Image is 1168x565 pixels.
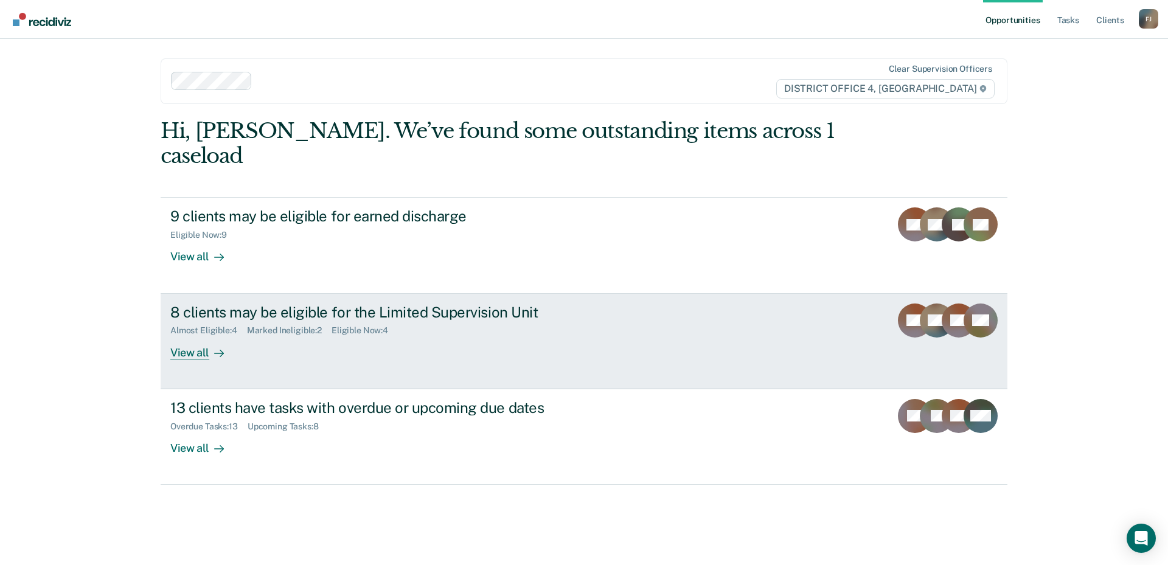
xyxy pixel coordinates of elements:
div: 9 clients may be eligible for earned discharge [170,207,597,225]
a: 9 clients may be eligible for earned dischargeEligible Now:9View all [161,197,1007,293]
a: 13 clients have tasks with overdue or upcoming due datesOverdue Tasks:13Upcoming Tasks:8View all [161,389,1007,485]
div: Upcoming Tasks : 8 [248,421,328,432]
img: Recidiviz [13,13,71,26]
div: Eligible Now : 4 [332,325,398,336]
div: Hi, [PERSON_NAME]. We’ve found some outstanding items across 1 caseload [161,119,838,168]
div: Clear supervision officers [889,64,992,74]
a: 8 clients may be eligible for the Limited Supervision UnitAlmost Eligible:4Marked Ineligible:2Eli... [161,294,1007,389]
div: View all [170,240,238,264]
button: Profile dropdown button [1139,9,1158,29]
div: F J [1139,9,1158,29]
div: Open Intercom Messenger [1127,524,1156,553]
div: 13 clients have tasks with overdue or upcoming due dates [170,399,597,417]
div: Eligible Now : 9 [170,230,237,240]
div: View all [170,336,238,359]
div: Marked Ineligible : 2 [247,325,332,336]
div: View all [170,431,238,455]
span: DISTRICT OFFICE 4, [GEOGRAPHIC_DATA] [776,79,995,99]
div: Overdue Tasks : 13 [170,421,248,432]
div: Almost Eligible : 4 [170,325,247,336]
div: 8 clients may be eligible for the Limited Supervision Unit [170,303,597,321]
